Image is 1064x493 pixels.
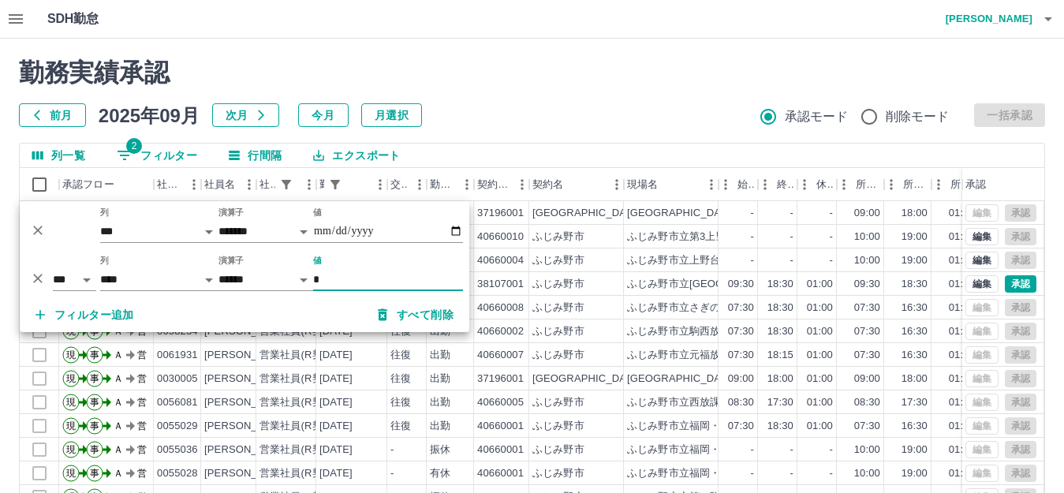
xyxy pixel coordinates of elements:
[100,207,109,218] label: 列
[218,207,244,218] label: 演算子
[53,268,96,291] select: 論理演算子
[100,255,109,267] label: 列
[313,255,322,267] label: 値
[23,301,147,329] button: フィルター追加
[313,207,322,218] label: 値
[26,267,50,290] button: 削除
[218,255,244,267] label: 演算子
[26,218,50,242] button: 削除
[365,301,466,329] button: すべて削除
